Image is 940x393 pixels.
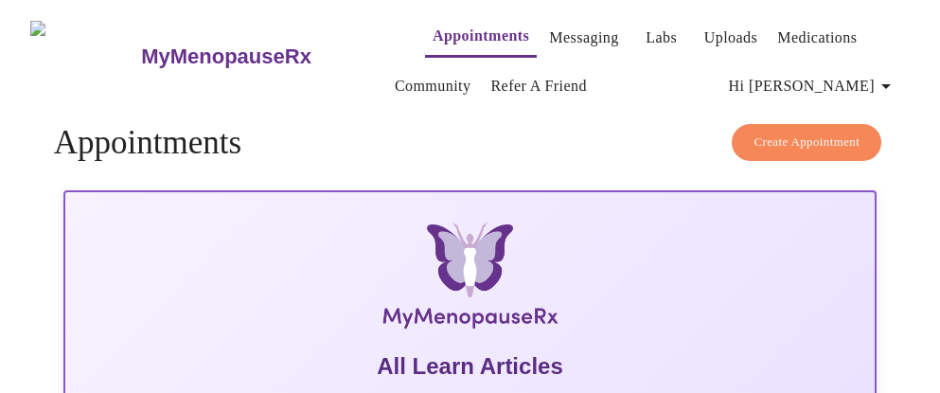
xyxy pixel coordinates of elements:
span: Hi [PERSON_NAME] [729,73,897,99]
button: Labs [631,19,692,57]
button: Appointments [425,17,537,58]
a: Refer a Friend [490,73,587,99]
a: Community [395,73,471,99]
button: Create Appointment [732,124,881,161]
a: Labs [646,25,677,51]
img: MyMenopauseRx Logo [30,21,139,92]
button: Hi [PERSON_NAME] [721,67,905,105]
a: Medications [777,25,857,51]
h3: MyMenopauseRx [141,45,311,69]
button: Community [387,67,479,105]
a: Appointments [433,23,529,49]
button: Uploads [697,19,766,57]
span: Create Appointment [754,132,860,153]
h4: Appointments [54,124,886,162]
a: Messaging [549,25,618,51]
h5: All Learn Articles [80,351,860,382]
a: MyMenopauseRx [139,24,387,90]
button: Medications [770,19,864,57]
img: MyMenopauseRx Logo [203,223,737,336]
button: Messaging [541,19,626,57]
button: Refer a Friend [483,67,594,105]
a: Uploads [704,25,758,51]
